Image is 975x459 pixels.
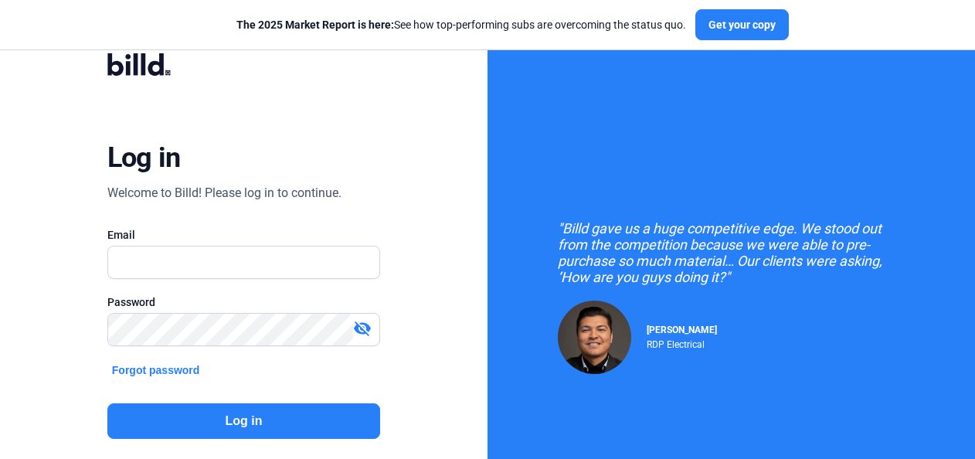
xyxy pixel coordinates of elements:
[695,9,789,40] button: Get your copy
[236,19,394,31] span: The 2025 Market Report is here:
[107,294,380,310] div: Password
[107,141,181,175] div: Log in
[107,362,205,379] button: Forgot password
[353,319,372,338] mat-icon: visibility_off
[107,403,380,439] button: Log in
[558,220,905,285] div: "Billd gave us a huge competitive edge. We stood out from the competition because we were able to...
[647,335,717,350] div: RDP Electrical
[107,227,380,243] div: Email
[558,301,631,374] img: Raul Pacheco
[107,184,341,202] div: Welcome to Billd! Please log in to continue.
[647,325,717,335] span: [PERSON_NAME]
[236,17,686,32] div: See how top-performing subs are overcoming the status quo.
